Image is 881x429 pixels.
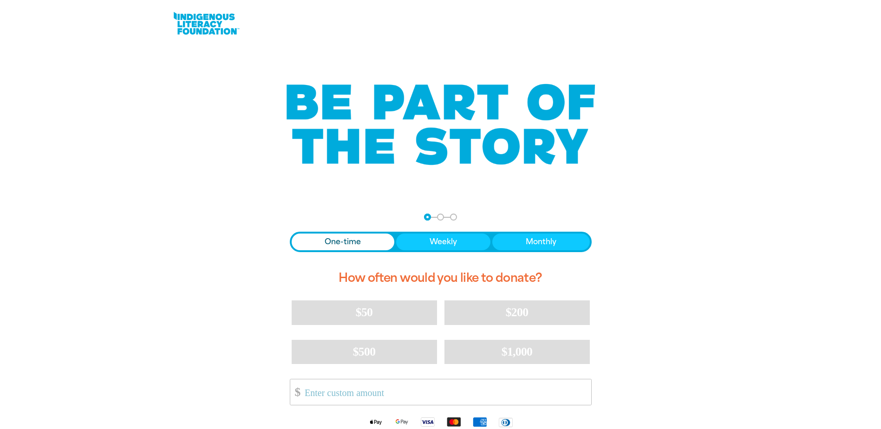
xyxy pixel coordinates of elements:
[450,214,457,221] button: Navigate to step 3 of 3 to enter your payment details
[506,305,529,319] span: $200
[415,416,441,427] img: Visa logo
[444,340,590,364] button: $1,000
[278,65,603,184] img: Be part of the story
[389,416,415,427] img: Google Pay logo
[290,382,300,403] span: $
[430,236,457,247] span: Weekly
[325,236,361,247] span: One-time
[363,416,389,427] img: Apple Pay logo
[444,300,590,325] button: $200
[493,417,519,428] img: Diners Club logo
[396,234,490,250] button: Weekly
[424,214,431,221] button: Navigate to step 1 of 3 to enter your donation amount
[437,214,444,221] button: Navigate to step 2 of 3 to enter your details
[356,305,372,319] span: $50
[290,232,592,252] div: Donation frequency
[492,234,590,250] button: Monthly
[292,234,395,250] button: One-time
[290,263,592,293] h2: How often would you like to donate?
[353,345,376,358] span: $500
[526,236,556,247] span: Monthly
[502,345,533,358] span: $1,000
[441,416,467,427] img: Mastercard logo
[298,379,591,405] input: Enter custom amount
[292,300,437,325] button: $50
[292,340,437,364] button: $500
[467,416,493,427] img: American Express logo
